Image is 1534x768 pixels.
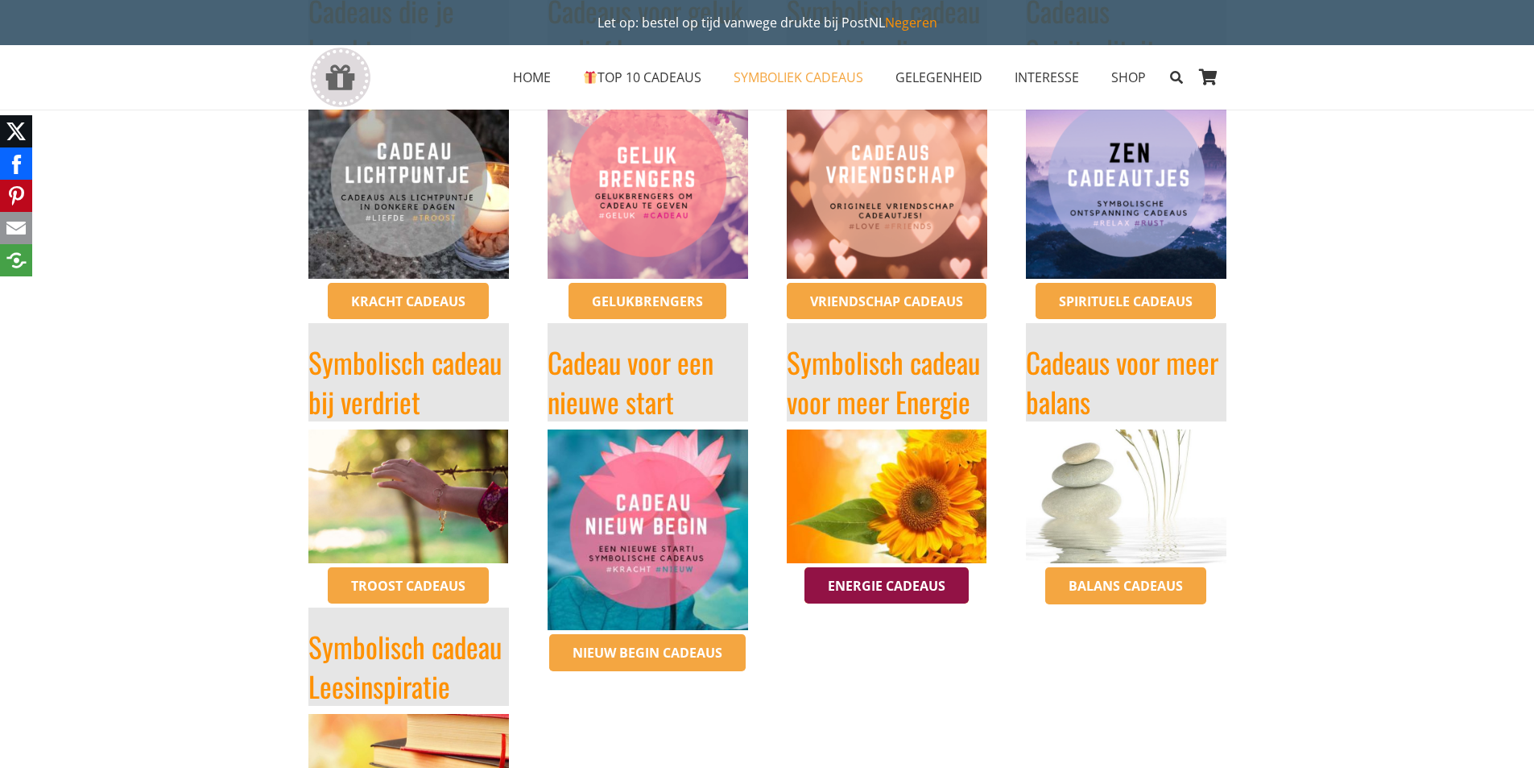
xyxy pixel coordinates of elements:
[328,567,489,604] a: Troost cadeaus
[548,78,748,279] a: Gelukbrengers om cadeau te geven ketting met symboliek vriendschap verjaardag
[548,430,748,630] img: Cadeau afscheid nieuw begin - bestel op inspirerendwinkelen.nl
[1026,430,1226,563] a: symbolische-cadeaus-voor-meditatie-mindfulness-ontspanning-inspirerend-winkelen
[1036,283,1216,320] a: Spirituele cadeaus
[787,78,987,279] img: origineel vriendschap cadeau met speciale betekenis en symboliek - bestel een vriendinnen cadeau ...
[308,341,502,422] a: Symbolisch cadeau bij verdriet
[308,625,502,707] a: Symbolisch cadeau Leesinspiratie
[810,293,963,310] span: Vriendschap cadeaus
[567,57,717,98] a: 🎁TOP 10 CADEAUS🎁 TOP 10 CADEAUS Menu
[787,283,986,320] a: Vriendschap cadeaus
[1059,293,1193,310] span: Spirituele cadeaus
[1026,341,1218,422] a: Cadeaus voor meer balans
[1095,57,1162,98] a: SHOPSHOP Menu
[1045,567,1206,604] a: Balans cadeaus
[513,68,551,86] span: HOME
[1026,430,1226,563] img: meditatie cadeaus met speciale betekenis - bestel op inspirerendwinkelen.nl
[1111,68,1146,86] span: SHOP
[895,68,982,86] span: GELEGENHEID
[549,634,746,671] a: Nieuw begin cadeaus
[999,57,1095,98] a: INTERESSEINTERESSE Menu
[584,71,597,84] img: 🎁
[583,68,701,86] span: TOP 10 CADEAUS
[804,567,969,604] a: Energie cadeaus
[308,430,509,563] img: Cadeaus voor Verlichting bij pijn, ziekte, tegenslag - Inspirerendwinkelen.nl
[308,78,509,279] img: Troost cadeau herinnering moeilijke tijden ketting kracht kerstmis
[1026,78,1226,279] a: Ontspanning cadeaus relax cadeautjes Zen inspirerendwinkelen
[734,68,863,86] span: SYMBOLIEK CADEAUS
[1069,577,1183,595] span: Balans cadeaus
[717,57,879,98] a: SYMBOLIEK CADEAUSSYMBOLIEK CADEAUS Menu
[879,57,999,98] a: GELEGENHEIDGELEGENHEID Menu
[328,283,489,320] a: Kracht cadeaus
[308,430,509,563] a: symbolische-cadeaus-voor-pijnverlichting-inspirerend-winkelen
[548,78,748,279] img: Geef een geluksbrenger cadeau! Leuk voor een goede vriendin, collega of voor een verjaardag ed
[1191,45,1226,110] a: Winkelwagen
[787,341,980,422] a: Symbolisch cadeau voor meer Energie
[885,14,937,31] a: Negeren
[1162,57,1190,98] a: Zoeken
[787,430,987,563] a: symbolische-cadeaus-voor-meer-energie-inspirerend-winkelen
[308,78,509,279] a: troost-cadeau-sterkte-ketting-symboliek-overlijden-moeilijke-tijden-cadeaus-inspirerendwinkelen
[787,78,987,279] a: cadeaus vriendschap symbolisch vriending cadeau origineel inspirerendwinkelen
[828,577,945,595] span: Energie cadeaus
[592,293,703,310] span: Gelukbrengers
[569,283,726,320] a: Gelukbrengers
[573,644,722,662] span: Nieuw begin cadeaus
[308,48,372,108] a: gift-box-icon-grey-inspirerendwinkelen
[548,341,713,422] a: Cadeau voor een nieuwe start
[351,293,465,310] span: Kracht cadeaus
[1026,78,1226,279] img: Relax en anti-stress cadeaus voor meer Zen
[351,577,465,595] span: Troost cadeaus
[497,57,567,98] a: HOMEHOME Menu
[1015,68,1079,86] span: INTERESSE
[787,430,987,563] img: Symbolische cadeau voor meer energie - Inspirerendwinkelen.nl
